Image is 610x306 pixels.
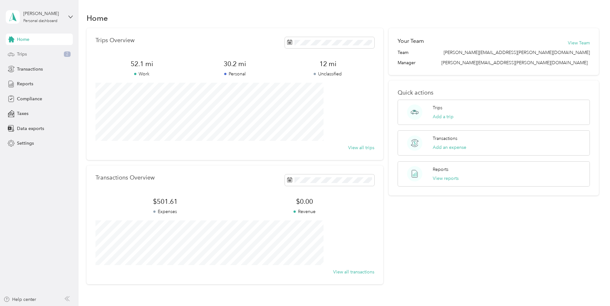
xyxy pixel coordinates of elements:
span: 2 [64,51,71,57]
span: [PERSON_NAME][EMAIL_ADDRESS][PERSON_NAME][DOMAIN_NAME] [441,60,588,65]
p: Revenue [235,208,374,215]
span: Manager [398,59,416,66]
span: Home [17,36,29,43]
span: Taxes [17,110,28,117]
span: 12 mi [281,59,374,68]
p: Unclassified [281,71,374,77]
div: [PERSON_NAME] [23,10,63,17]
button: Add a trip [433,113,454,120]
span: Team [398,49,408,56]
p: Personal [188,71,281,77]
span: Transactions [17,66,43,73]
span: [PERSON_NAME][EMAIL_ADDRESS][PERSON_NAME][DOMAIN_NAME] [444,49,590,56]
button: Help center [4,296,36,303]
span: Settings [17,140,34,147]
span: Data exports [17,125,44,132]
span: Reports [17,80,33,87]
p: Reports [433,166,448,173]
button: Add an expense [433,144,466,151]
span: Trips [17,51,27,57]
p: Transactions [433,135,457,142]
button: View Team [568,40,590,46]
button: View all transactions [333,269,374,275]
p: Quick actions [398,89,590,96]
span: 30.2 mi [188,59,281,68]
p: Transactions Overview [95,174,155,181]
p: Expenses [95,208,235,215]
div: Personal dashboard [23,19,57,23]
span: Compliance [17,96,42,102]
button: View reports [433,175,459,182]
span: $501.61 [95,197,235,206]
p: Trips [433,104,442,111]
h2: Your Team [398,37,424,45]
p: Work [95,71,188,77]
iframe: Everlance-gr Chat Button Frame [574,270,610,306]
p: Trips Overview [95,37,134,44]
span: $0.00 [235,197,374,206]
button: View all trips [348,144,374,151]
span: 52.1 mi [95,59,188,68]
h1: Home [87,15,108,21]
